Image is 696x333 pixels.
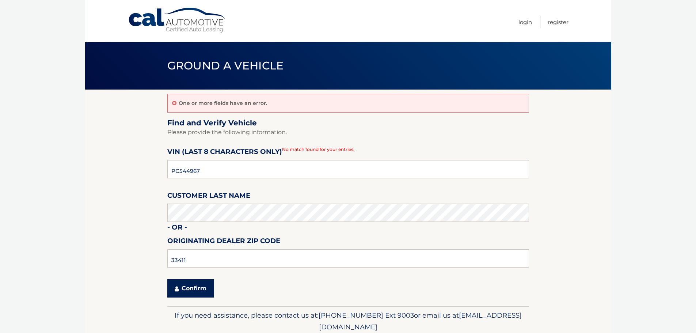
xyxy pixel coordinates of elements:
a: Register [548,16,568,28]
span: [PHONE_NUMBER] Ext 9003 [319,311,414,319]
label: - or - [167,222,187,235]
p: One or more fields have an error. [179,100,267,106]
a: Login [518,16,532,28]
span: No match found for your entries. [282,147,354,152]
span: [EMAIL_ADDRESS][DOMAIN_NAME] [319,311,522,331]
button: Confirm [167,279,214,298]
span: Ground a Vehicle [167,59,284,72]
h2: Find and Verify Vehicle [167,118,529,128]
label: VIN (last 8 characters only) [167,146,282,160]
label: Customer Last Name [167,190,250,204]
p: Please provide the following information. [167,127,529,137]
a: Cal Automotive [128,7,227,33]
label: Originating Dealer Zip Code [167,235,280,249]
p: If you need assistance, please contact us at: or email us at [172,310,524,333]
